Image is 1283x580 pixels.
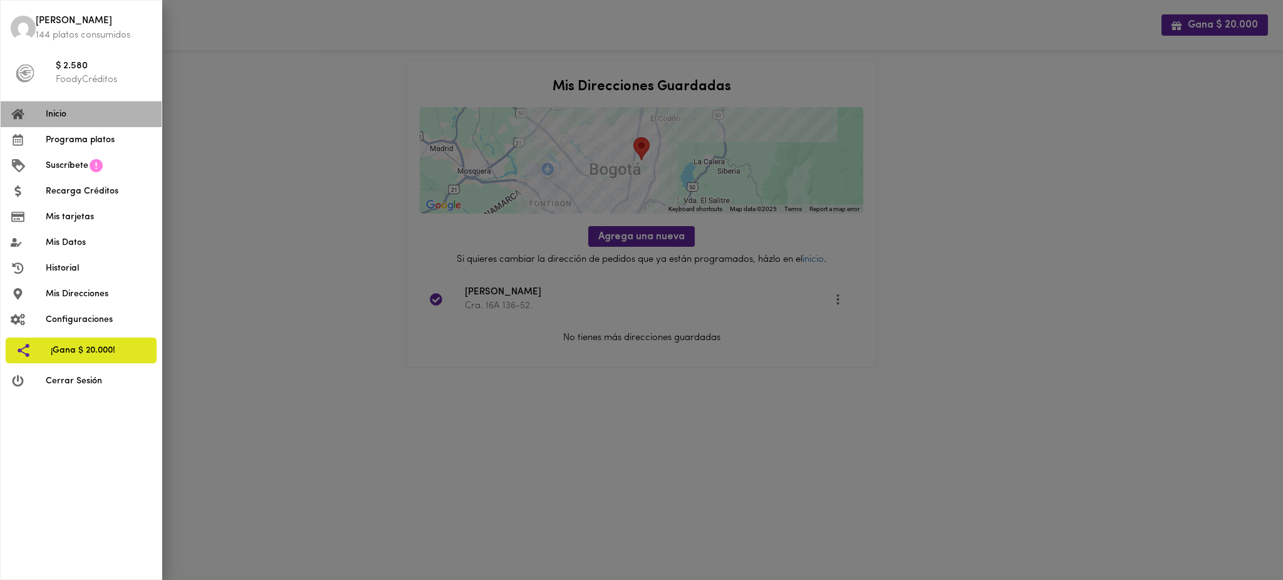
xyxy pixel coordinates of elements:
span: Mis tarjetas [46,210,152,224]
span: Inicio [46,108,152,121]
iframe: Messagebird Livechat Widget [1210,507,1270,567]
span: Historial [46,262,152,275]
span: $ 2.580 [56,60,152,74]
span: Configuraciones [46,313,152,326]
span: Recarga Créditos [46,185,152,198]
span: Mis Datos [46,236,152,249]
span: Suscríbete [46,159,88,172]
span: Cerrar Sesión [46,375,152,388]
span: [PERSON_NAME] [36,14,152,29]
img: foody-creditos-black.png [16,64,34,83]
span: Programa platos [46,133,152,147]
p: FoodyCréditos [56,73,152,86]
span: ¡Gana $ 20.000! [51,344,147,357]
p: 144 platos consumidos [36,29,152,42]
span: Mis Direcciones [46,287,152,301]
